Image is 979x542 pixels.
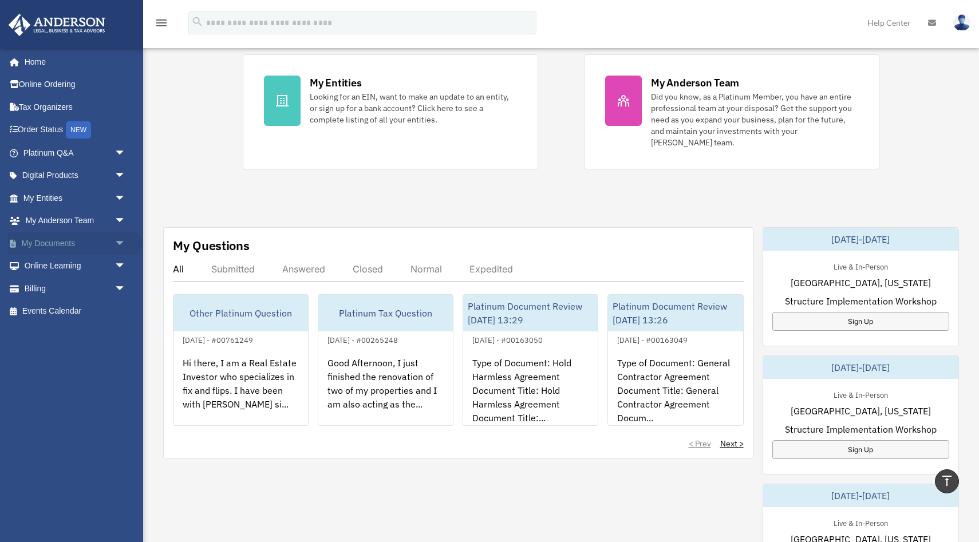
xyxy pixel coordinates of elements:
a: Next > [720,438,744,449]
div: My Anderson Team [651,76,739,90]
a: vertical_align_top [935,469,959,493]
a: My Anderson Team Did you know, as a Platinum Member, you have an entire professional team at your... [584,54,879,169]
a: Sign Up [772,440,950,459]
div: Live & In-Person [824,388,897,400]
div: Other Platinum Question [173,295,308,331]
a: Events Calendar [8,300,143,323]
a: Home [8,50,137,73]
div: Looking for an EIN, want to make an update to an entity, or sign up for a bank account? Click her... [310,91,517,125]
a: Platinum Document Review [DATE] 13:29[DATE] - #00163050Type of Document: Hold Harmless Agreement ... [463,294,598,426]
a: Billingarrow_drop_down [8,277,143,300]
a: Other Platinum Question[DATE] - #00761249Hi there, I am a Real Estate Investor who specializes in... [173,294,309,426]
span: Structure Implementation Workshop [785,422,937,436]
a: Online Learningarrow_drop_down [8,255,143,278]
span: Structure Implementation Workshop [785,294,937,308]
a: Order StatusNEW [8,118,143,142]
div: Live & In-Person [824,260,897,272]
div: Type of Document: General Contractor Agreement Document Title: General Contractor Agreement Docum... [608,347,743,436]
div: Platinum Document Review [DATE] 13:26 [608,295,743,331]
a: My Anderson Teamarrow_drop_down [8,209,143,232]
span: arrow_drop_down [115,232,137,255]
div: Submitted [211,263,255,275]
i: menu [155,16,168,30]
span: arrow_drop_down [115,187,137,210]
a: Digital Productsarrow_drop_down [8,164,143,187]
div: [DATE] - #00163050 [463,333,552,345]
a: My Entities Looking for an EIN, want to make an update to an entity, or sign up for a bank accoun... [243,54,538,169]
div: NEW [66,121,91,139]
div: Live & In-Person [824,516,897,528]
span: [GEOGRAPHIC_DATA], [US_STATE] [791,276,931,290]
a: My Entitiesarrow_drop_down [8,187,143,209]
a: Platinum Tax Question[DATE] - #00265248Good Afternoon, I just finished the renovation of two of m... [318,294,453,426]
a: My Documentsarrow_drop_down [8,232,143,255]
div: Closed [353,263,383,275]
span: arrow_drop_down [115,277,137,300]
div: Answered [282,263,325,275]
div: [DATE] - #00265248 [318,333,407,345]
span: arrow_drop_down [115,209,137,233]
a: Platinum Document Review [DATE] 13:26[DATE] - #00163049Type of Document: General Contractor Agree... [607,294,743,426]
span: arrow_drop_down [115,255,137,278]
div: Platinum Document Review [DATE] 13:29 [463,295,598,331]
div: Type of Document: Hold Harmless Agreement Document Title: Hold Harmless Agreement Document Title:... [463,347,598,436]
span: [GEOGRAPHIC_DATA], [US_STATE] [791,404,931,418]
div: [DATE]-[DATE] [763,228,959,251]
img: Anderson Advisors Platinum Portal [5,14,109,36]
div: [DATE] - #00761249 [173,333,262,345]
div: [DATE]-[DATE] [763,356,959,379]
div: All [173,263,184,275]
div: Hi there, I am a Real Estate Investor who specializes in fix and flips. I have been with [PERSON_... [173,347,308,436]
div: My Questions [173,237,250,254]
span: arrow_drop_down [115,164,137,188]
a: menu [155,20,168,30]
a: Online Ordering [8,73,143,96]
i: vertical_align_top [940,474,954,488]
div: Good Afternoon, I just finished the renovation of two of my properties and I am also acting as th... [318,347,453,436]
div: Platinum Tax Question [318,295,453,331]
div: [DATE]-[DATE] [763,484,959,507]
div: Normal [410,263,442,275]
a: Platinum Q&Aarrow_drop_down [8,141,143,164]
div: Expedited [469,263,513,275]
div: Did you know, as a Platinum Member, you have an entire professional team at your disposal? Get th... [651,91,858,148]
div: My Entities [310,76,361,90]
a: Sign Up [772,312,950,331]
i: search [191,15,204,28]
span: arrow_drop_down [115,141,137,165]
img: User Pic [953,14,970,31]
div: [DATE] - #00163049 [608,333,697,345]
a: Tax Organizers [8,96,143,118]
